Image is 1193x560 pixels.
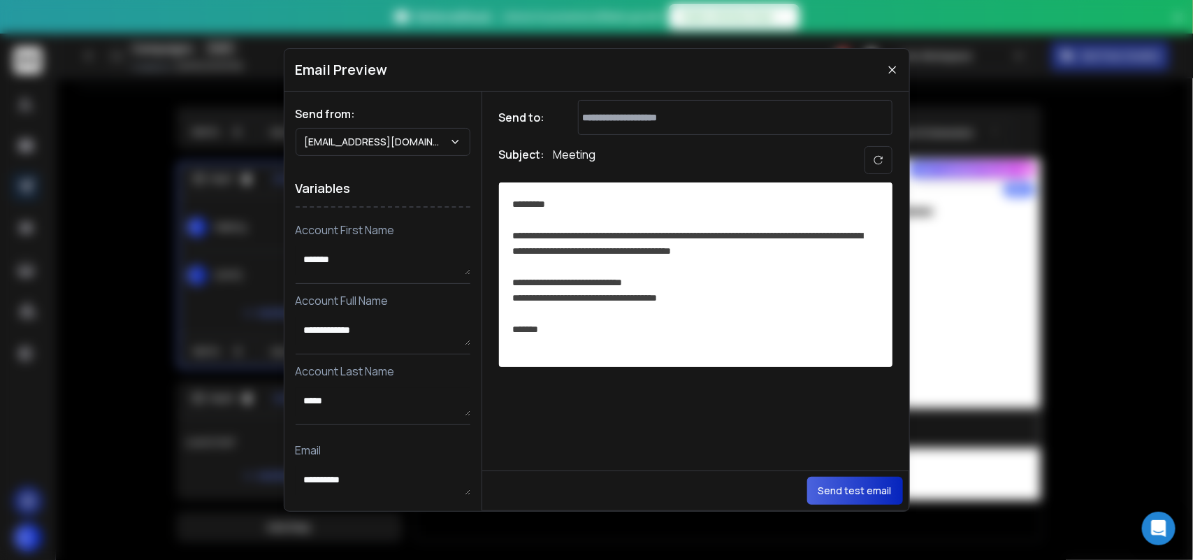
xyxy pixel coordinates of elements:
[296,442,470,459] p: Email
[296,222,470,238] p: Account First Name
[296,170,470,208] h1: Variables
[296,363,470,380] p: Account Last Name
[296,106,470,122] h1: Send from:
[807,477,903,505] button: Send test email
[305,135,449,149] p: [EMAIL_ADDRESS][DOMAIN_NAME]
[499,109,555,126] h1: Send to:
[499,146,545,174] h1: Subject:
[1142,512,1176,545] div: Open Intercom Messenger
[554,146,596,174] p: Meeting
[296,60,388,80] h1: Email Preview
[296,292,470,309] p: Account Full Name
